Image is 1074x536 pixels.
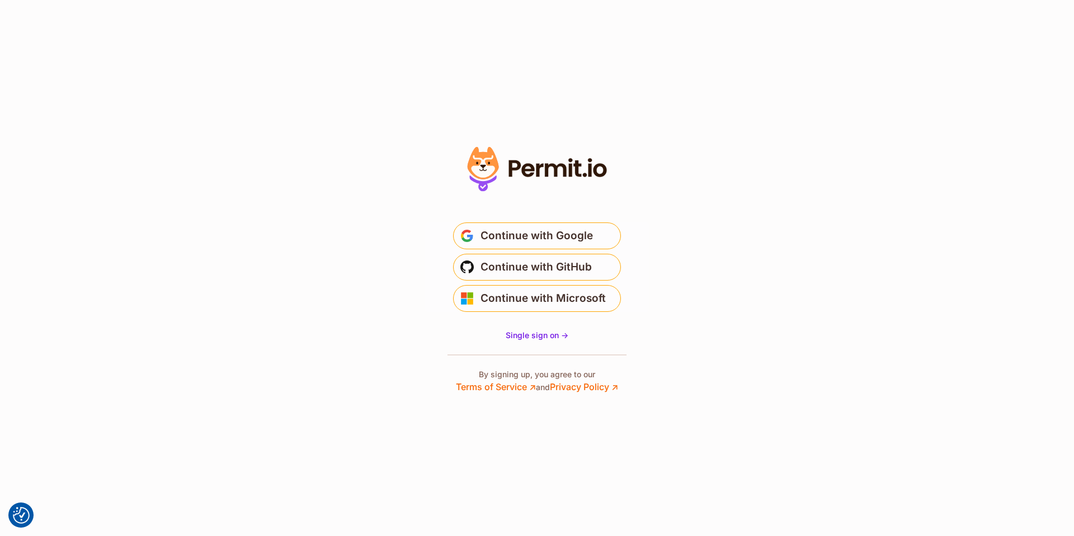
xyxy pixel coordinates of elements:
button: Continue with Google [453,222,621,249]
button: Continue with Microsoft [453,285,621,312]
a: Privacy Policy ↗ [550,381,618,392]
button: Continue with GitHub [453,254,621,281]
a: Terms of Service ↗ [456,381,536,392]
span: Continue with Google [481,227,593,245]
a: Single sign on -> [506,330,568,341]
span: Continue with Microsoft [481,290,606,307]
p: By signing up, you agree to our and [456,369,618,393]
span: Single sign on -> [506,330,568,340]
button: Consent Preferences [13,507,30,524]
span: Continue with GitHub [481,258,592,276]
img: Revisit consent button [13,507,30,524]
